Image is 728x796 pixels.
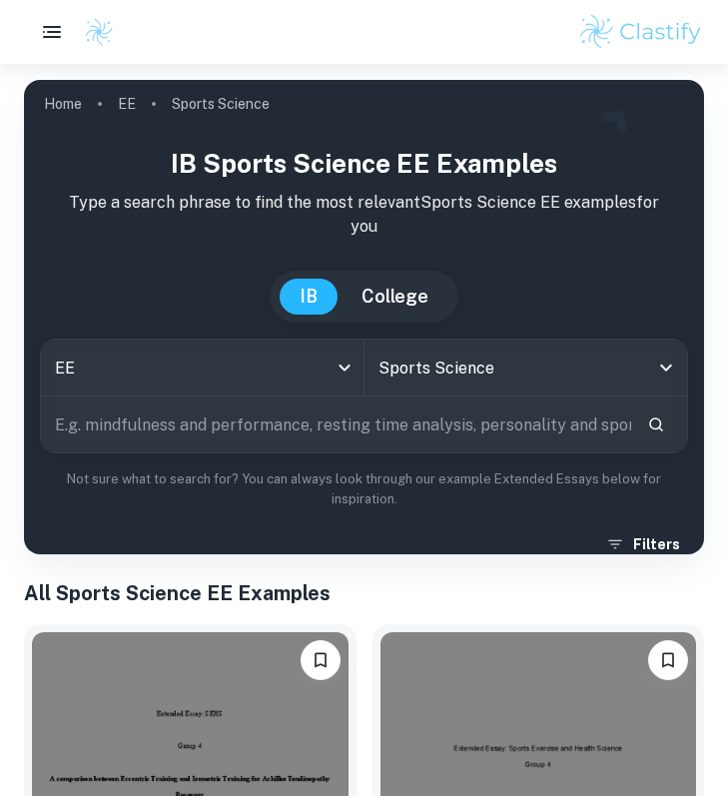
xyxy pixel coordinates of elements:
[41,340,364,396] div: EE
[118,90,136,118] a: EE
[342,279,448,315] button: College
[44,90,82,118] a: Home
[40,191,688,239] p: Type a search phrase to find the most relevant Sports Science EE examples for you
[72,17,114,47] a: Clastify logo
[40,469,688,510] p: Not sure what to search for? You can always look through our example Extended Essays below for in...
[639,407,673,441] button: Search
[172,93,270,115] p: Sports Science
[601,526,688,562] button: Filters
[301,640,341,680] button: Please log in to bookmark exemplars
[84,17,114,47] img: Clastify logo
[41,397,631,452] input: E.g. mindfulness and performance, resting time analysis, personality and sport...
[648,640,688,680] button: Please log in to bookmark exemplars
[24,80,704,554] img: profile cover
[652,354,680,382] button: Open
[40,144,688,183] h1: IB Sports Science EE examples
[24,578,704,608] h1: All Sports Science EE Examples
[280,279,338,315] button: IB
[577,12,704,52] img: Clastify logo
